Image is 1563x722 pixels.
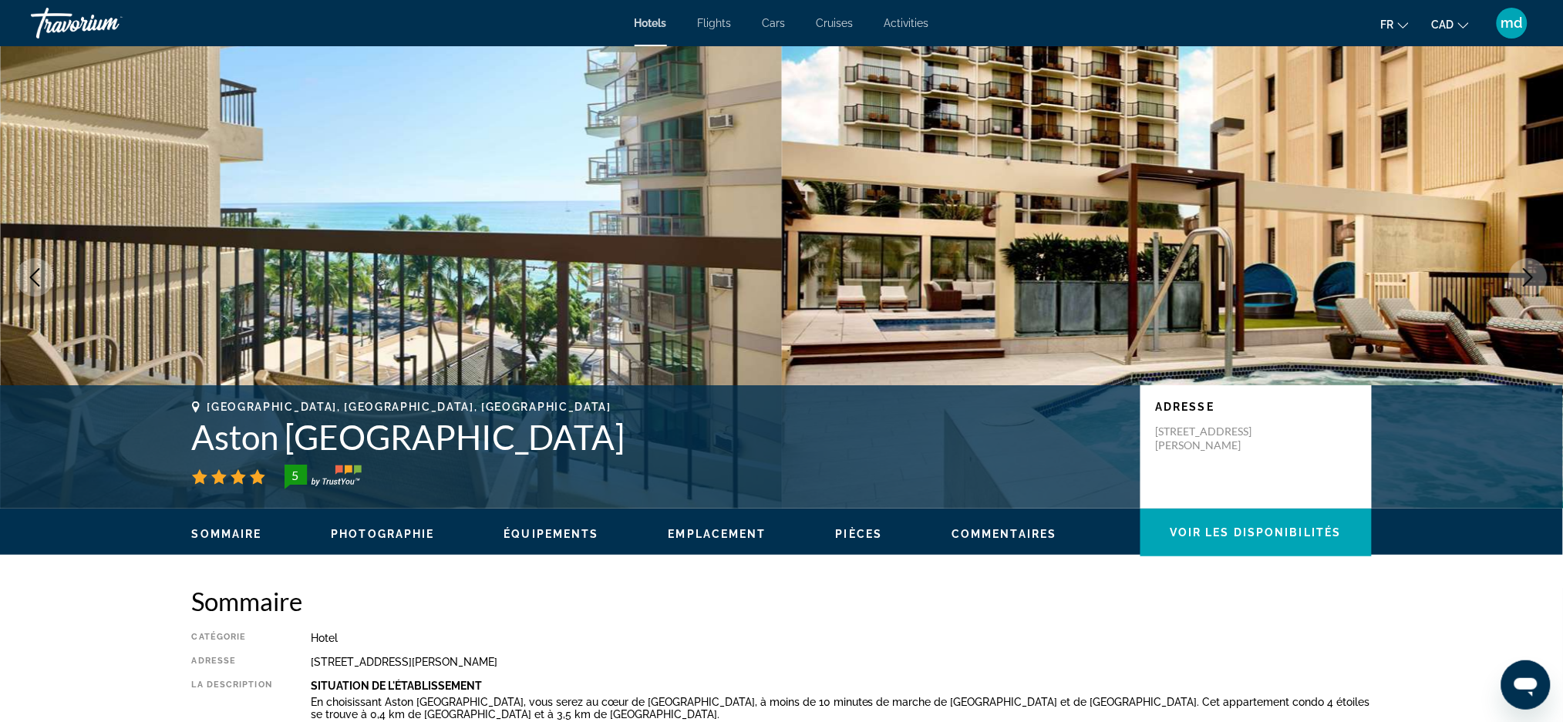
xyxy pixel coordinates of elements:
a: Travorium [31,3,185,43]
span: Emplacement [669,528,766,540]
button: Change language [1381,13,1409,35]
div: 5 [280,466,311,485]
span: Pièces [836,528,883,540]
button: Voir les disponibilités [1140,509,1372,556]
button: Pièces [836,527,883,541]
span: Sommaire [192,528,262,540]
a: Hotels [635,17,667,29]
p: Adresse [1156,401,1356,413]
div: Hotel [311,632,1372,644]
span: md [1501,15,1523,31]
button: User Menu [1492,7,1532,39]
div: Catégorie [192,632,272,644]
span: Voir les disponibilités [1170,526,1341,539]
button: Change currency [1432,13,1469,35]
a: Cruises [817,17,854,29]
h2: Sommaire [192,586,1372,616]
p: En choisissant Aston [GEOGRAPHIC_DATA], vous serez au cœur de [GEOGRAPHIC_DATA], à moins de 10 mi... [311,696,1372,720]
span: fr [1381,18,1394,31]
button: Équipements [504,527,599,541]
h1: Aston [GEOGRAPHIC_DATA] [192,417,1125,457]
span: Photographie [331,528,434,540]
a: Flights [698,17,732,29]
div: [STREET_ADDRESS][PERSON_NAME] [311,656,1372,668]
span: Équipements [504,528,599,540]
button: Sommaire [192,527,262,541]
b: Situation De L'établissement [311,680,482,692]
button: Previous image [15,258,54,297]
iframe: Bouton de lancement de la fenêtre de messagerie [1501,660,1551,710]
button: Emplacement [669,527,766,541]
button: Photographie [331,527,434,541]
button: Next image [1509,258,1548,297]
p: [STREET_ADDRESS][PERSON_NAME] [1156,425,1279,452]
span: Commentaires [952,528,1056,540]
a: Cars [763,17,786,29]
span: [GEOGRAPHIC_DATA], [GEOGRAPHIC_DATA], [GEOGRAPHIC_DATA] [207,401,611,413]
div: Adresse [192,656,272,668]
button: Commentaires [952,527,1056,541]
img: trustyou-badge-hor.svg [285,465,362,489]
a: Activities [884,17,929,29]
span: CAD [1432,18,1454,31]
